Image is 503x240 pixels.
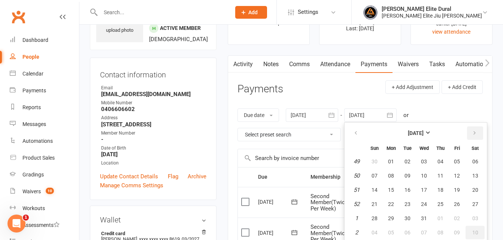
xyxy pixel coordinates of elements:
[10,99,79,116] a: Reports
[472,201,478,207] span: 27
[388,173,394,179] span: 08
[433,197,448,211] button: 25
[100,68,206,79] h3: Contact information
[258,196,293,207] div: [DATE]
[46,188,54,194] span: 10
[367,212,382,225] button: 28
[383,197,399,211] button: 22
[433,226,448,239] button: 08
[472,159,478,164] span: 06
[237,83,283,95] h3: Payments
[416,155,432,168] button: 03
[100,181,163,190] a: Manage Comms Settings
[472,215,478,221] span: 03
[416,197,432,211] button: 24
[421,201,427,207] span: 24
[449,155,465,168] button: 05
[454,159,460,164] span: 05
[101,160,206,167] div: Location
[466,169,485,182] button: 13
[101,130,206,137] div: Member Number
[437,201,443,207] span: 25
[101,114,206,121] div: Address
[367,169,382,182] button: 07
[383,212,399,225] button: 29
[454,201,460,207] span: 26
[298,4,318,21] span: Settings
[354,158,360,165] em: 49
[472,173,478,179] span: 13
[168,172,178,181] a: Flag
[354,172,360,179] em: 50
[354,187,360,193] em: 51
[315,56,355,73] a: Attendance
[101,121,206,128] strong: [STREET_ADDRESS]
[404,187,410,193] span: 16
[22,155,55,161] div: Product Sales
[404,215,410,221] span: 30
[100,216,206,224] h3: Wallet
[437,230,443,236] span: 08
[10,200,79,217] a: Workouts
[372,215,378,221] span: 28
[22,54,39,60] div: People
[382,6,482,12] div: [PERSON_NAME] Elite Dural
[400,226,415,239] button: 06
[22,138,53,144] div: Automations
[7,215,25,233] iframe: Intercom live chat
[235,6,267,19] button: Add
[449,169,465,182] button: 12
[400,197,415,211] button: 23
[466,212,485,225] button: 03
[100,172,158,181] a: Update Contact Details
[433,183,448,197] button: 18
[437,159,443,164] span: 04
[387,145,396,151] small: Monday
[400,183,415,197] button: 16
[188,172,206,181] a: Archive
[101,136,206,143] strong: -
[421,187,427,193] span: 17
[10,116,79,133] a: Messages
[454,230,460,236] span: 09
[9,7,28,26] a: Clubworx
[22,121,46,127] div: Messages
[393,56,424,73] a: Waivers
[408,130,424,136] strong: [DATE]
[10,65,79,82] a: Calendar
[372,159,378,164] span: 30
[255,167,307,187] th: Due
[101,231,203,236] strong: Credit card
[310,193,348,212] span: Second Member(Twice Per Week)
[419,145,429,151] small: Wednesday
[367,197,382,211] button: 21
[421,173,427,179] span: 10
[22,37,48,43] div: Dashboard
[454,187,460,193] span: 19
[416,226,432,239] button: 07
[354,201,360,207] em: 52
[449,183,465,197] button: 19
[22,205,45,211] div: Workouts
[10,133,79,150] a: Automations
[372,230,378,236] span: 04
[237,108,279,122] button: Due date
[416,212,432,225] button: 31
[355,229,358,236] em: 2
[404,201,410,207] span: 23
[433,169,448,182] button: 11
[400,169,415,182] button: 09
[355,56,393,73] a: Payments
[238,149,428,167] input: Search by invoice number
[372,173,378,179] span: 07
[98,7,225,18] input: Search...
[472,230,478,236] span: 10
[388,201,394,207] span: 22
[449,197,465,211] button: 26
[101,106,206,113] strong: 0406606602
[400,155,415,168] button: 02
[421,159,427,164] span: 03
[258,56,284,73] a: Notes
[10,32,79,49] a: Dashboard
[367,226,382,239] button: 04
